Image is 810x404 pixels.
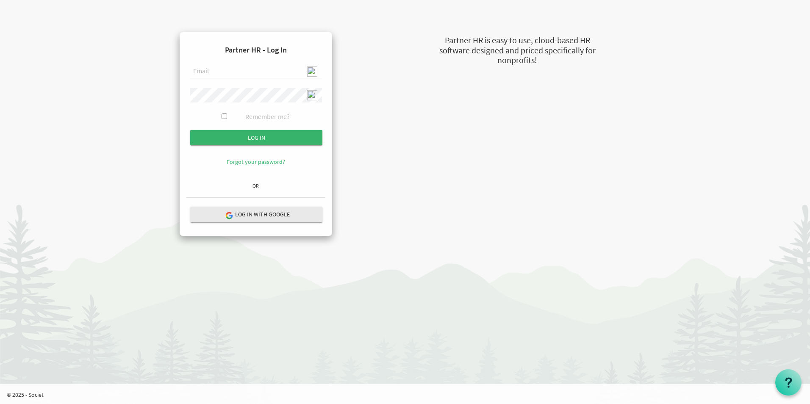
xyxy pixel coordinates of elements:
h4: Partner HR - Log In [186,39,325,61]
div: nonprofits! [397,54,638,66]
img: npw-badge-icon-locked.svg [307,66,317,77]
h6: OR [186,183,325,188]
div: software designed and priced specifically for [397,44,638,57]
p: © 2025 - Societ [7,390,810,399]
button: Log in with Google [190,207,322,222]
img: npw-badge-icon-locked.svg [307,90,317,100]
a: Forgot your password? [227,158,285,166]
label: Remember me? [245,112,290,122]
img: google-logo.png [225,211,233,219]
input: Log in [190,130,322,145]
input: Email [190,64,322,79]
div: Partner HR is easy to use, cloud-based HR [397,34,638,47]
